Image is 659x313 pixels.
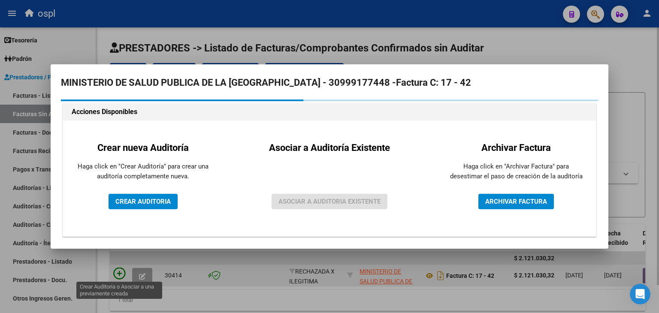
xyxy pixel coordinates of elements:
[269,141,390,155] h2: Asociar a Auditoría Existente
[478,194,554,209] button: ARCHIVAR FACTURA
[450,141,583,155] h2: Archivar Factura
[630,284,650,304] iframe: Intercom live chat
[278,198,381,205] span: ASOCIAR A AUDITORIA EXISTENTE
[109,194,178,209] button: CREAR AUDITORIA
[72,107,587,117] h1: Acciones Disponibles
[396,77,471,88] strong: Factura C: 17 - 42
[76,162,209,181] p: Haga click en "Crear Auditoría" para crear una auditoría completamente nueva.
[485,198,547,205] span: ARCHIVAR FACTURA
[76,141,209,155] h2: Crear nueva Auditoría
[61,75,598,91] h2: MINISTERIO DE SALUD PUBLICA DE LA [GEOGRAPHIC_DATA] - 30999177448 -
[450,162,583,181] p: Haga click en "Archivar Factura" para desestimar el paso de creación de la auditoría
[272,194,387,209] button: ASOCIAR A AUDITORIA EXISTENTE
[115,198,171,205] span: CREAR AUDITORIA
